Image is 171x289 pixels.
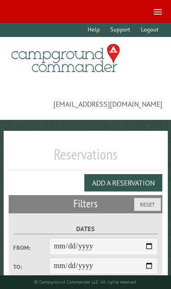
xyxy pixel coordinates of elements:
span: [EMAIL_ADDRESS][DOMAIN_NAME] [9,83,163,109]
a: Help [83,23,104,37]
small: © Campground Commander LLC. All rights reserved. [34,279,137,285]
img: Campground Commander [9,41,123,76]
button: Reset [134,198,161,211]
a: Logout [136,23,162,37]
label: Dates [13,224,158,234]
label: To: [13,263,49,271]
h1: Reservations [9,145,163,170]
label: From: [13,243,49,252]
a: Support [106,23,135,37]
h2: Filters [9,195,163,212]
button: Add a Reservation [84,174,162,191]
